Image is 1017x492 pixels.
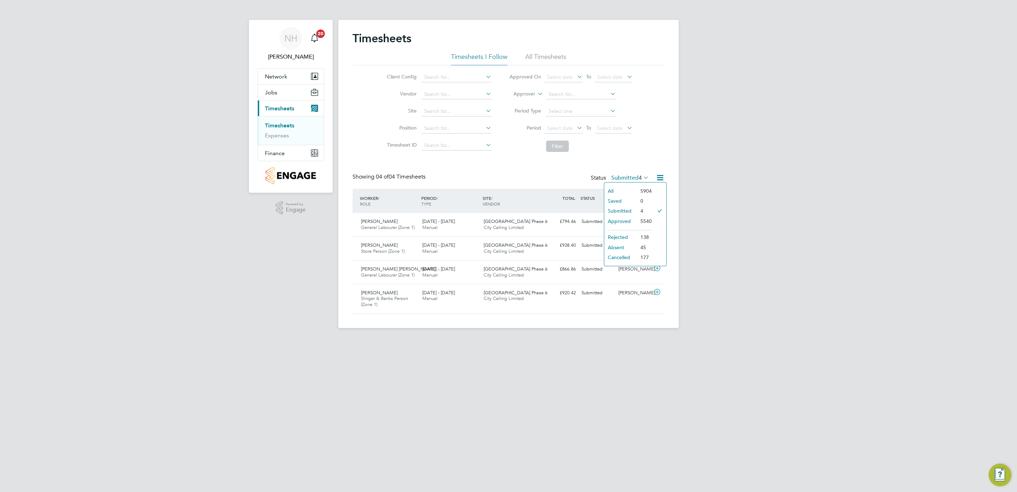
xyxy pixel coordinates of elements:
div: Submitted [579,240,616,251]
button: Engage Resource Center [989,464,1011,486]
label: Approver [503,91,535,98]
label: Submitted [611,174,649,181]
a: Timesheets [265,122,294,129]
label: Vendor [385,91,417,97]
span: NH [284,34,298,43]
div: [PERSON_NAME] [616,287,652,299]
h2: Timesheets [352,31,411,45]
li: Approved [604,216,637,226]
span: [PERSON_NAME] [361,218,398,224]
label: Timesheet ID [385,142,417,148]
span: / [378,195,379,201]
a: 20 [307,27,322,50]
span: City Calling Limited [484,224,524,230]
span: Finance [265,150,285,157]
span: City Calling Limited [484,295,524,301]
div: [PERSON_NAME] [616,263,652,275]
label: Approved On [509,73,541,80]
span: [DATE] - [DATE] [422,218,455,224]
nav: Main navigation [249,20,333,193]
a: Powered byEngage [276,201,306,215]
span: Jobs [265,89,277,96]
div: Showing [352,173,427,181]
span: Manual [422,272,438,278]
li: 0 [637,196,652,206]
span: [GEOGRAPHIC_DATA] Phase 6 [484,218,548,224]
label: Period Type [509,108,541,114]
li: All [604,186,637,196]
span: Select date [547,125,573,131]
span: Timesheets [265,105,294,112]
a: NH[PERSON_NAME] [257,27,324,61]
span: [DATE] - [DATE] [422,290,455,296]
li: 4 [637,206,652,216]
span: To [584,72,593,81]
label: Client Config [385,73,417,80]
div: PERIOD [419,192,481,210]
input: Search for... [422,141,491,151]
li: 45 [637,242,652,252]
li: 5540 [637,216,652,226]
span: / [491,195,493,201]
input: Search for... [422,72,491,82]
a: Go to home page [257,167,324,184]
div: STATUS [579,192,616,204]
div: £866.86 [542,263,579,275]
span: Select date [597,74,623,80]
span: Manual [422,248,438,254]
span: VENDOR [483,201,500,207]
li: Saved [604,196,637,206]
span: TYPE [421,201,431,207]
div: Timesheets [258,116,324,145]
span: Nikki Hobden [257,53,324,61]
span: Slinger & Banks Person (Zone 1) [361,295,408,307]
span: Manual [422,224,438,230]
button: Finance [258,145,324,161]
label: Position [385,125,417,131]
div: Status [591,173,650,183]
span: City Calling Limited [484,248,524,254]
li: 138 [637,232,652,242]
span: General Labourer (Zone 1) [361,224,415,230]
div: WORKER [358,192,419,210]
li: All Timesheets [525,53,566,65]
span: To [584,123,593,132]
button: Network [258,69,324,84]
div: Submitted [579,263,616,275]
button: Filter [546,141,569,152]
span: 04 Timesheets [376,173,426,180]
input: Select one [546,106,616,116]
span: Manual [422,295,438,301]
div: £794.46 [542,216,579,228]
span: Network [265,73,287,80]
span: [PERSON_NAME] [PERSON_NAME]… [361,266,440,272]
span: ROLE [360,201,371,207]
input: Search for... [422,124,491,133]
img: countryside-properties-logo-retina.png [266,167,316,184]
span: Select date [597,125,623,131]
div: SITE [481,192,542,210]
div: £920.42 [542,287,579,299]
span: Select date [547,74,573,80]
span: General Labourer (Zone 1) [361,272,415,278]
span: TOTAL [562,195,575,201]
li: Timesheets I Follow [451,53,507,65]
div: Submitted [579,216,616,228]
span: [GEOGRAPHIC_DATA] Phase 6 [484,290,548,296]
span: 20 [316,29,325,38]
span: [GEOGRAPHIC_DATA] Phase 6 [484,242,548,248]
span: [GEOGRAPHIC_DATA] Phase 6 [484,266,548,272]
span: [PERSON_NAME] [361,242,398,248]
li: 177 [637,252,652,262]
span: [PERSON_NAME] [361,290,398,296]
a: Expenses [265,132,289,139]
span: Powered by [286,201,306,207]
span: / [437,195,438,201]
li: 5904 [637,186,652,196]
button: Jobs [258,84,324,100]
span: Engage [286,207,306,213]
input: Search for... [422,106,491,116]
input: Search for... [546,89,616,99]
div: Submitted [579,287,616,299]
span: Store Person (Zone 1) [361,248,405,254]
